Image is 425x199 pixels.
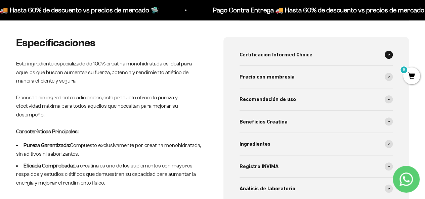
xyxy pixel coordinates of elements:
[240,50,312,59] span: Certificación Informed Choice
[16,129,78,134] strong: Características Principales:
[240,184,295,193] span: Análisis de laboratorio
[24,142,70,148] strong: Pureza Garantizada:
[16,161,202,187] li: La creatina es uno de los suplementos con mayores respaldos y estudios ciétificos que demuestran ...
[240,162,279,171] span: Registro INVIMA
[240,155,393,178] summary: Registro INVIMA
[16,141,202,158] li: Compuesto exclusivamente por creatina monohidratada, sin aditivos ni saborizantes.
[16,59,202,85] p: Este ingrediente especializado de 100% creatina monohidratada es ideal para aquellos que buscan a...
[240,66,393,88] summary: Precio con membresía
[400,66,408,74] mark: 0
[240,44,393,66] summary: Certificación Informed Choice
[240,140,270,148] span: Ingredientes
[240,133,393,155] summary: Ingredientes
[240,95,296,104] span: Recomendación de uso
[24,163,74,168] strong: Eficacia Comprobada:
[16,37,202,49] h2: Especificaciones
[180,5,401,15] p: Pago Contra Entrega 🚚 Hasta 60% de descuento vs precios de mercado 🛸
[240,88,393,110] summary: Recomendación de uso
[240,111,393,133] summary: Beneficios Creatina
[240,117,288,126] span: Beneficios Creatina
[16,93,202,119] p: Diseñado sin ingredientes adicionales, este producto ofrece la pureza y efectividad máxima para t...
[403,73,420,80] a: 0
[240,72,295,81] span: Precio con membresía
